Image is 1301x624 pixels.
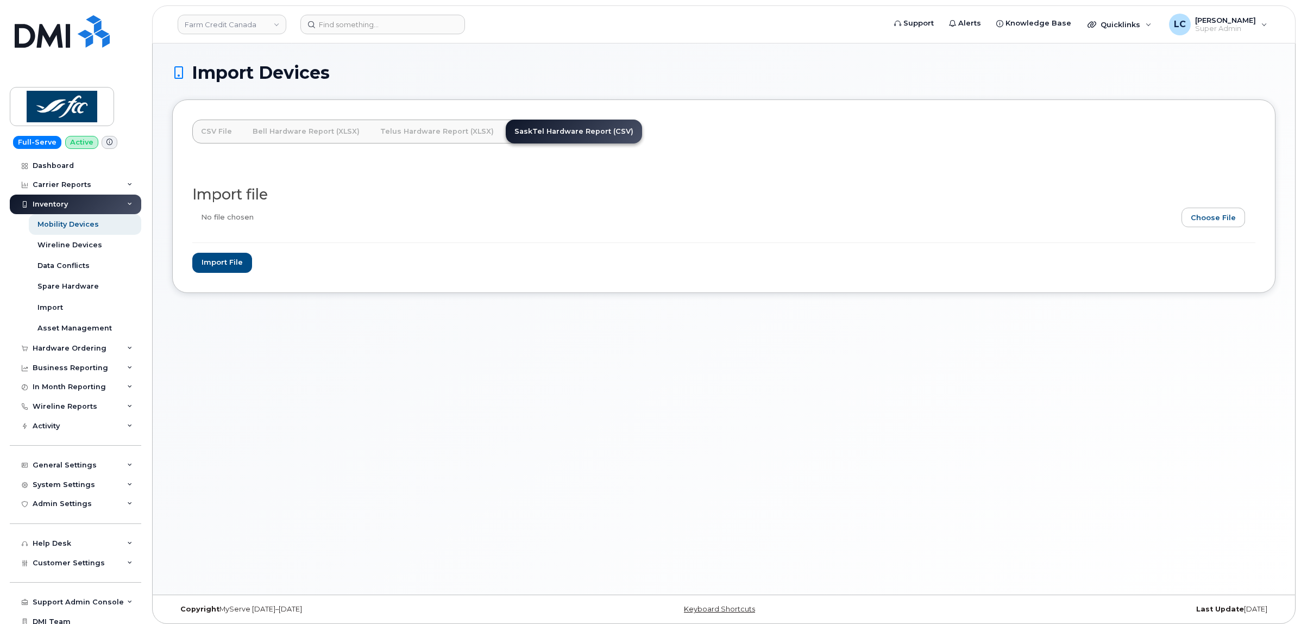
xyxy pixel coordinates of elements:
a: CSV File [192,120,241,143]
div: [DATE] [908,605,1275,614]
h2: Import file [192,186,1255,203]
a: Telus Hardware Report (XLSX) [372,120,502,143]
strong: Copyright [180,605,219,613]
strong: Last Update [1196,605,1244,613]
h1: Import Devices [172,63,1275,82]
a: Bell Hardware Report (XLSX) [244,120,368,143]
a: Keyboard Shortcuts [684,605,755,613]
input: Import file [192,253,252,273]
a: SaskTel Hardware Report (CSV) [506,120,642,143]
div: MyServe [DATE]–[DATE] [172,605,540,614]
